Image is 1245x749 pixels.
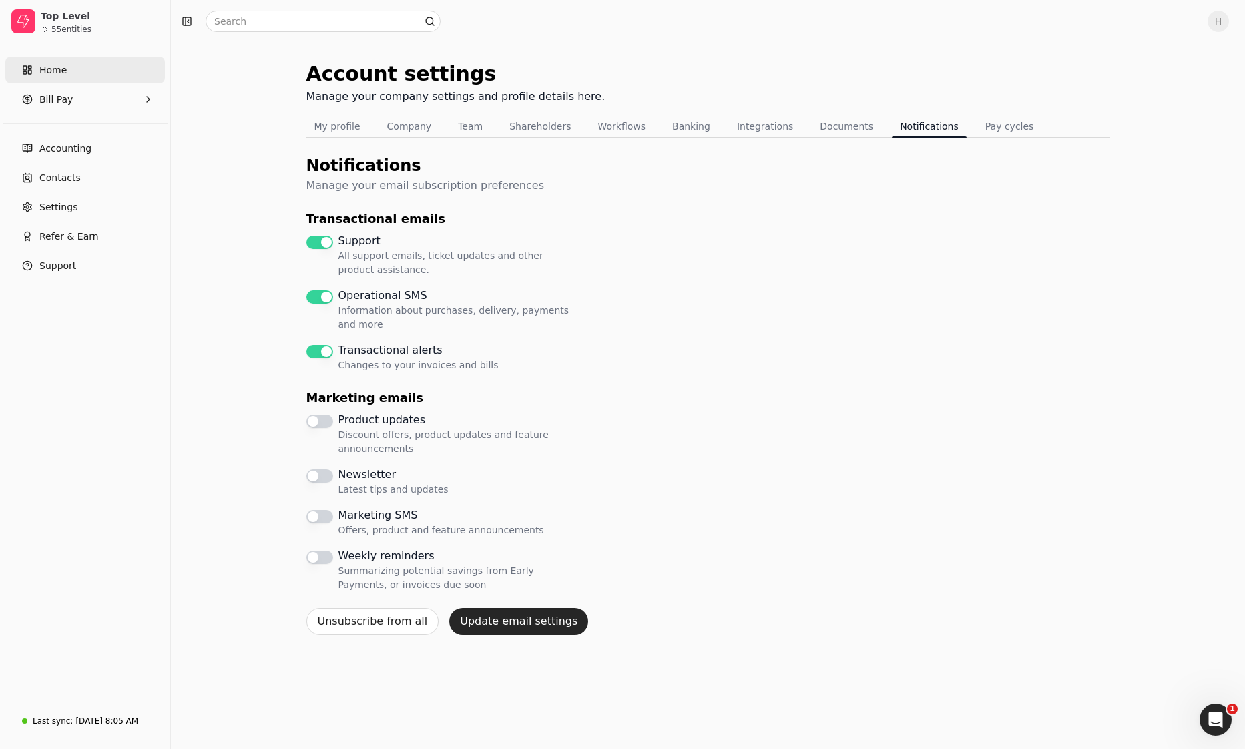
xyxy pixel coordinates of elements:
[39,93,73,107] span: Bill Pay
[306,115,368,137] button: My profile
[5,135,165,162] a: Accounting
[1227,704,1238,714] span: 1
[5,164,165,191] a: Contacts
[338,249,573,277] span: All support emails, ticket updates and other product assistance.
[51,25,91,33] div: 55 entities
[338,342,499,372] label: Transactional alerts
[306,290,333,304] button: Operational SMS
[39,259,76,273] span: Support
[306,469,333,483] button: Newsletter
[501,115,579,137] button: Shareholders
[206,11,441,32] input: Search
[338,412,573,456] label: Product updates
[5,223,165,250] button: Refer & Earn
[33,715,73,727] div: Last sync:
[338,523,544,537] span: Offers, product and feature announcements
[306,551,333,564] button: Weekly reminders
[5,86,165,113] button: Bill Pay
[39,230,99,244] span: Refer & Earn
[306,345,333,358] button: Transactional alerts
[41,9,159,23] div: Top Level
[1208,11,1229,32] button: H
[589,115,654,137] button: Workflows
[338,358,499,372] span: Changes to your invoices and bills
[729,115,801,137] button: Integrations
[338,288,573,332] label: Operational SMS
[338,507,544,537] label: Marketing SMS
[338,564,573,592] span: Summarizing potential savings from Early Payments, or invoices due soon
[450,115,491,137] button: Team
[306,154,573,178] div: Notifications
[1200,704,1232,736] iframe: Intercom live chat
[338,467,449,497] label: Newsletter
[5,709,165,733] a: Last sync:[DATE] 8:05 AM
[306,59,605,89] div: Account settings
[306,389,573,407] div: Marketing emails
[306,115,1110,138] nav: Tabs
[379,115,440,137] button: Company
[977,115,1042,137] button: Pay cycles
[5,252,165,279] button: Support
[306,236,333,249] button: Support
[812,115,881,137] button: Documents
[338,548,573,592] label: Weekly reminders
[338,233,573,277] label: Support
[664,115,718,137] button: Banking
[306,608,439,635] button: Unsubscribe from all
[306,89,605,105] div: Manage your company settings and profile details here.
[306,415,333,428] button: Product updates
[39,200,77,214] span: Settings
[5,194,165,220] a: Settings
[338,483,449,497] span: Latest tips and updates
[39,142,91,156] span: Accounting
[338,304,573,332] span: Information about purchases, delivery, payments and more
[306,178,573,194] div: Manage your email subscription preferences
[39,63,67,77] span: Home
[306,510,333,523] button: Marketing SMS
[892,115,967,137] button: Notifications
[449,608,588,635] button: Update email settings
[39,171,81,185] span: Contacts
[306,210,573,228] div: Transactional emails
[338,428,573,456] span: Discount offers, product updates and feature announcements
[75,715,138,727] div: [DATE] 8:05 AM
[5,57,165,83] a: Home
